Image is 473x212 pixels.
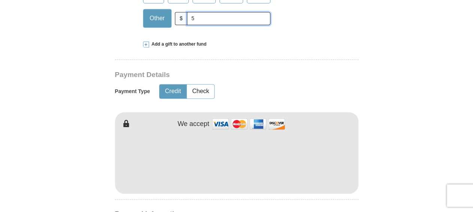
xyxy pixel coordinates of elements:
[160,85,186,98] button: Credit
[175,12,188,25] span: $
[149,41,207,47] span: Add a gift to another fund
[146,13,169,24] span: Other
[211,116,286,132] img: credit cards accepted
[187,85,214,98] button: Check
[187,12,270,25] input: Other Amount
[115,88,150,95] h5: Payment Type
[178,120,209,128] h4: We accept
[115,71,306,79] h3: Payment Details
